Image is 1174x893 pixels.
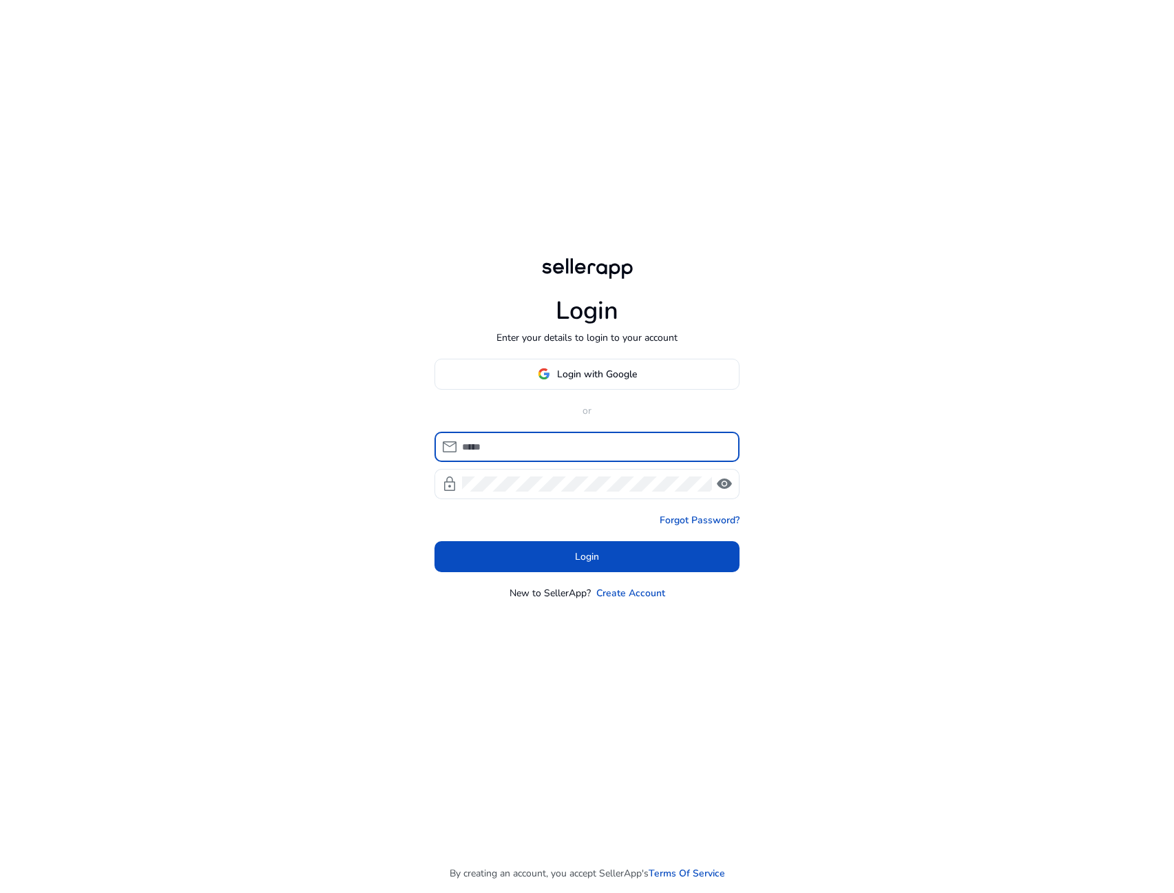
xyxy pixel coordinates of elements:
[596,586,665,600] a: Create Account
[510,586,591,600] p: New to SellerApp?
[716,476,733,492] span: visibility
[660,513,740,527] a: Forgot Password?
[538,368,550,380] img: google-logo.svg
[496,330,678,345] p: Enter your details to login to your account
[434,541,740,572] button: Login
[441,439,458,455] span: mail
[575,549,599,564] span: Login
[434,359,740,390] button: Login with Google
[557,367,637,381] span: Login with Google
[441,476,458,492] span: lock
[649,866,725,881] a: Terms Of Service
[556,296,618,326] h1: Login
[434,403,740,418] p: or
